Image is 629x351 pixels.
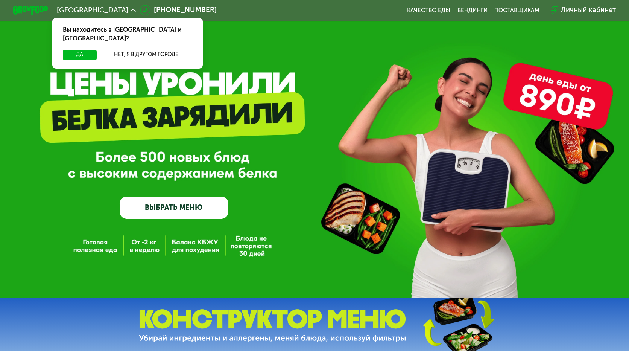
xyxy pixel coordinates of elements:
div: Вы находитесь в [GEOGRAPHIC_DATA] и [GEOGRAPHIC_DATA]? [52,18,202,50]
div: поставщикам [494,7,539,14]
button: Нет, я в другом городе [100,50,192,60]
a: ВЫБРАТЬ МЕНЮ [120,197,228,218]
button: Да [63,50,97,60]
div: Личный кабинет [561,5,616,15]
a: Качество еды [407,7,450,14]
a: [PHONE_NUMBER] [140,5,217,15]
a: Вендинги [457,7,488,14]
span: [GEOGRAPHIC_DATA] [57,7,128,14]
